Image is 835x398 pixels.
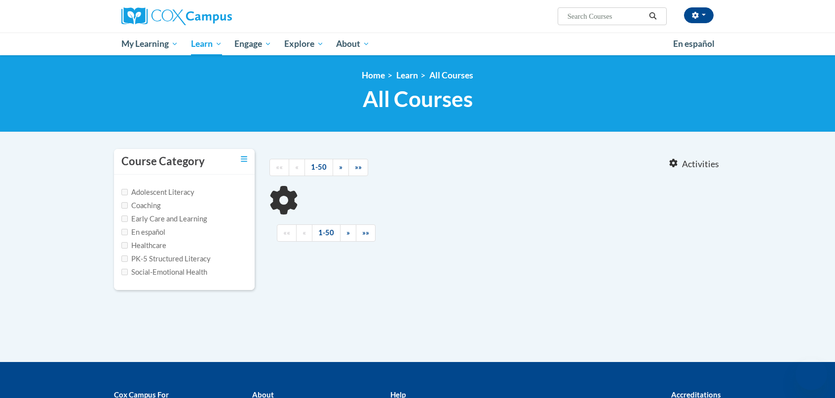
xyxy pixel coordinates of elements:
[396,70,418,80] a: Learn
[303,228,306,237] span: «
[234,38,271,50] span: Engage
[796,359,827,390] iframe: Button to launch messaging window
[121,187,194,198] label: Adolescent Literacy
[191,38,222,50] span: Learn
[121,229,128,235] input: Checkbox for Options
[121,240,166,251] label: Healthcare
[289,159,305,176] a: Previous
[121,253,211,264] label: PK-5 Structured Literacy
[684,7,714,23] button: Account Settings
[121,242,128,249] input: Checkbox for Options
[276,163,283,171] span: ««
[330,33,377,55] a: About
[121,216,128,222] input: Checkbox for Options
[121,189,128,195] input: Checkbox for Options
[269,159,289,176] a: Begining
[121,154,205,169] h3: Course Category
[283,228,290,237] span: ««
[107,33,728,55] div: Main menu
[121,214,207,224] label: Early Care and Learning
[673,38,715,49] span: En español
[340,224,356,242] a: Next
[362,228,369,237] span: »»
[363,86,473,112] span: All Courses
[277,224,297,242] a: Begining
[333,159,349,176] a: Next
[567,10,645,22] input: Search Courses
[346,228,350,237] span: »
[682,159,719,170] span: Activities
[278,33,330,55] a: Explore
[121,267,207,278] label: Social-Emotional Health
[115,33,185,55] a: My Learning
[121,7,309,25] a: Cox Campus
[296,224,312,242] a: Previous
[312,224,341,242] a: 1-50
[348,159,368,176] a: End
[295,163,299,171] span: «
[356,224,376,242] a: End
[304,159,333,176] a: 1-50
[121,202,128,209] input: Checkbox for Options
[284,38,324,50] span: Explore
[667,34,721,54] a: En español
[121,255,128,262] input: Checkbox for Options
[339,163,342,171] span: »
[228,33,278,55] a: Engage
[362,70,385,80] a: Home
[121,200,160,211] label: Coaching
[121,227,165,238] label: En español
[121,269,128,275] input: Checkbox for Options
[645,10,660,22] button: Search
[355,163,362,171] span: »»
[336,38,370,50] span: About
[429,70,473,80] a: All Courses
[121,7,232,25] img: Cox Campus
[241,154,247,165] a: Toggle collapse
[121,38,178,50] span: My Learning
[185,33,228,55] a: Learn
